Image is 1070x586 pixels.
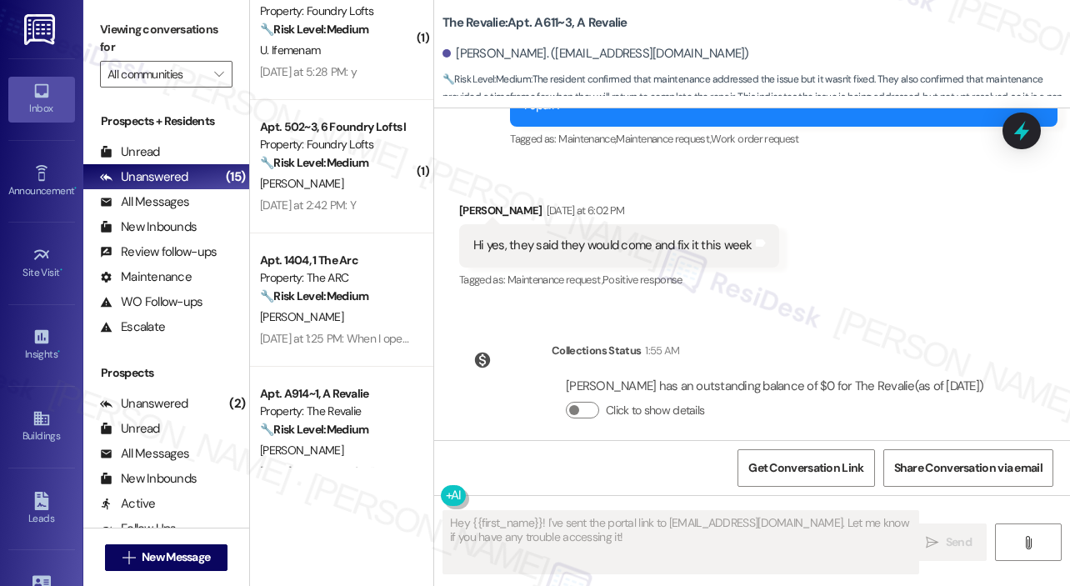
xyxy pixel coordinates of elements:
i:  [214,68,223,81]
textarea: Hey {{first_name}}! I've sent the portal link to [EMAIL_ADDRESS][DOMAIN_NAME]. Let me know if you... [443,511,918,573]
div: New Inbounds [100,218,197,236]
span: Share Conversation via email [894,459,1042,477]
div: [DATE] at 5:28 PM: y [260,64,357,79]
div: Apt. A914~1, A Revalie [260,385,414,403]
span: U. Ifemenam [260,43,320,58]
span: Maintenance request , [616,132,711,146]
button: Send [911,523,987,561]
div: Collections Status [552,342,641,359]
div: 1:55 AM [641,342,679,359]
div: Prospects + Residents [83,113,249,130]
a: Site Visit • [8,241,75,286]
div: Unanswered [100,168,188,186]
div: WO Follow-ups [100,293,202,311]
div: Property: Foundry Lofts [260,136,414,153]
div: Apt. 502~3, 6 Foundry Lofts I [260,118,414,136]
button: Share Conversation via email [883,449,1053,487]
a: Insights • [8,323,75,368]
div: Tagged as: [459,268,779,292]
div: Prospects [83,364,249,382]
span: : The resident confirmed that maintenance addressed the issue but it wasn't fixed. They also conf... [442,71,1070,124]
label: Viewing conversations for [100,17,232,61]
a: Buildings [8,404,75,449]
img: ResiDesk Logo [24,14,58,45]
strong: 🔧 Risk Level: Medium [260,422,368,437]
div: Unread [100,420,160,438]
i:  [122,551,135,564]
span: Get Conversation Link [748,459,863,477]
span: New Message [142,548,210,566]
span: Maintenance , [558,132,616,146]
a: Inbox [8,77,75,122]
strong: 🔧 Risk Level: Medium [260,22,368,37]
div: [DATE] at 11:26 AM: It's all good now 👍🏻 you can close the work order [260,464,585,479]
span: Send [946,533,972,551]
div: Property: The ARC [260,269,414,287]
div: Maintenance [100,268,192,286]
div: New Inbounds [100,470,197,488]
a: Leads [8,487,75,532]
div: All Messages [100,445,189,463]
b: The Revalie: Apt. A611~3, A Revalie [442,14,627,32]
span: • [60,264,62,276]
div: Hi yes, they said they would come and fix it this week [473,237,752,254]
div: Apt. 1404, 1 The Arc [260,252,414,269]
input: All communities [107,61,206,88]
span: [PERSON_NAME] [260,176,343,191]
div: Property: The Revalie [260,403,414,420]
span: • [57,346,60,358]
div: [DATE] at 6:02 PM [542,202,625,219]
div: Property: Foundry Lofts [260,3,414,20]
label: Click to show details [606,402,704,419]
span: Work order request [711,132,798,146]
i:  [1022,536,1034,549]
strong: 🔧 Risk Level: Medium [260,288,368,303]
div: [DATE] at 2:42 PM: Y [260,198,356,213]
span: • [74,183,77,194]
div: Escalate [100,318,165,336]
strong: 🔧 Risk Level: Medium [442,73,531,86]
div: Unanswered [100,395,188,413]
button: Get Conversation Link [737,449,874,487]
span: [PERSON_NAME] [260,443,343,458]
div: Active [100,495,156,513]
span: Positive response [602,273,682,287]
span: Maintenance request , [507,273,602,287]
div: (15) [222,164,249,190]
i:  [926,536,938,549]
div: Tagged as: [510,127,1057,151]
div: [PERSON_NAME] has an outstanding balance of $0 for The Revalie (as of [DATE]) [566,378,983,395]
span: [PERSON_NAME] [260,309,343,324]
div: Follow Ups [100,520,177,538]
div: All Messages [100,193,189,211]
strong: 🔧 Risk Level: Medium [260,155,368,170]
div: [PERSON_NAME]. ([EMAIL_ADDRESS][DOMAIN_NAME]) [442,45,749,63]
div: Unread [100,143,160,161]
div: Review follow-ups [100,243,217,261]
div: (2) [225,391,249,417]
div: [PERSON_NAME] [459,202,779,225]
button: New Message [105,544,228,571]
